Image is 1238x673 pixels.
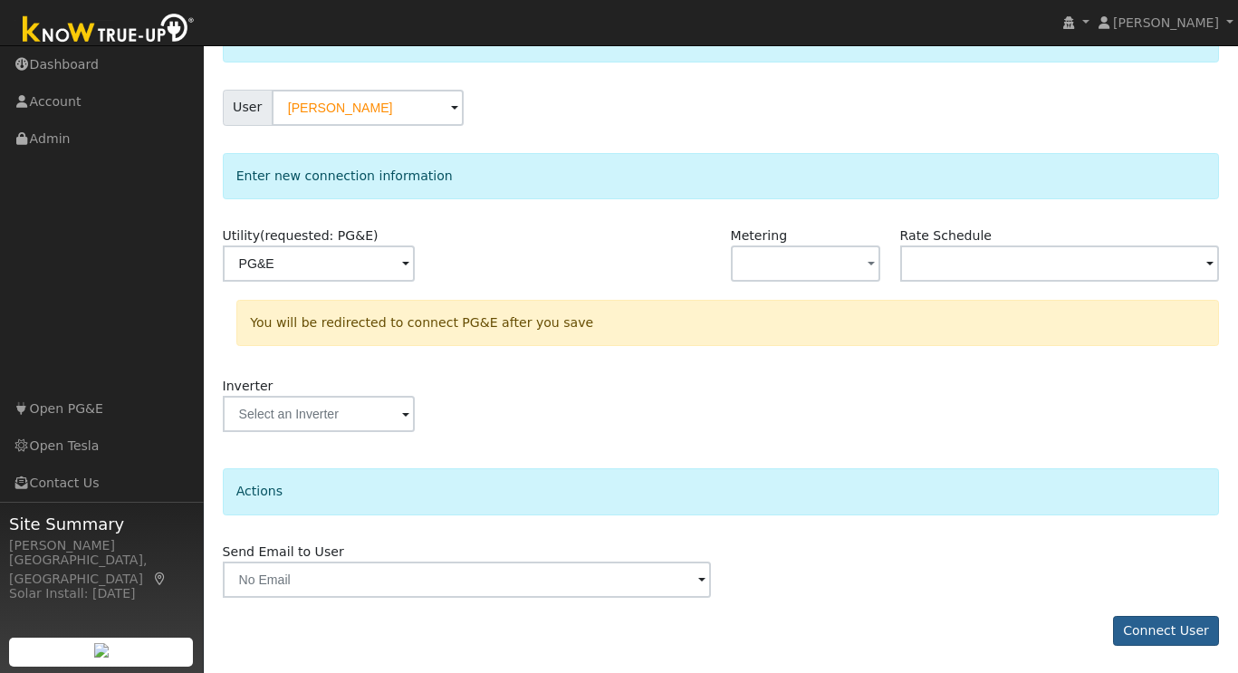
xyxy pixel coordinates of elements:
label: Rate Schedule [900,226,992,245]
img: Know True-Up [14,10,204,51]
span: User [223,90,273,126]
span: [PERSON_NAME] [1113,15,1219,30]
label: Inverter [223,377,274,396]
label: Utility [223,226,379,245]
img: retrieve [94,643,109,658]
label: Metering [731,226,788,245]
a: Map [152,572,168,586]
input: No Email [223,562,712,598]
button: Connect User [1113,616,1220,647]
div: Enter new connection information [223,153,1220,199]
div: [GEOGRAPHIC_DATA], [GEOGRAPHIC_DATA] [9,551,194,589]
div: You will be redirected to connect PG&E after you save [236,300,1219,346]
div: Solar Install: [DATE] [9,584,194,603]
input: Select a User [272,90,464,126]
input: Select an Inverter [223,396,415,432]
span: (requested: PG&E) [260,228,379,243]
div: [PERSON_NAME] [9,536,194,555]
input: Select a Utility [223,245,415,282]
span: Site Summary [9,512,194,536]
label: Send Email to User [223,543,344,562]
div: Actions [223,468,1220,514]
